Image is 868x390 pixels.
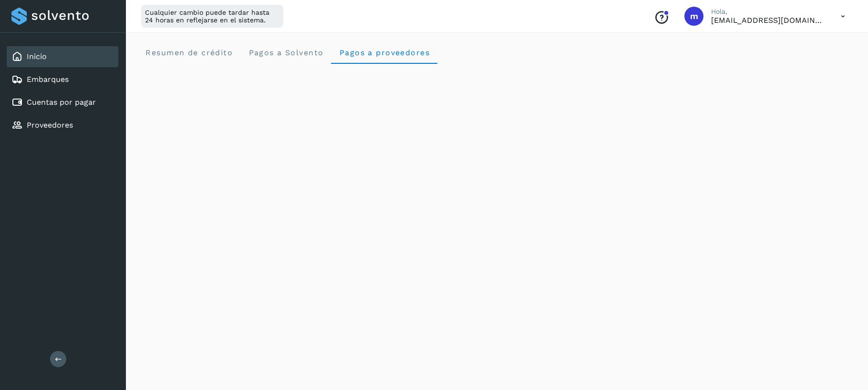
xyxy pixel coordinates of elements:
span: Resumen de crédito [145,48,233,57]
p: macosta@avetransportes.com [711,16,826,25]
span: Pagos a Solvento [248,48,323,57]
p: Hola, [711,8,826,16]
a: Embarques [27,75,69,84]
a: Inicio [27,52,47,61]
div: Embarques [7,69,118,90]
a: Cuentas por pagar [27,98,96,107]
div: Cuentas por pagar [7,92,118,113]
span: Pagos a proveedores [339,48,430,57]
a: Proveedores [27,120,73,130]
div: Proveedores [7,115,118,136]
div: Cualquier cambio puede tardar hasta 24 horas en reflejarse en el sistema. [141,5,283,28]
div: Inicio [7,46,118,67]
